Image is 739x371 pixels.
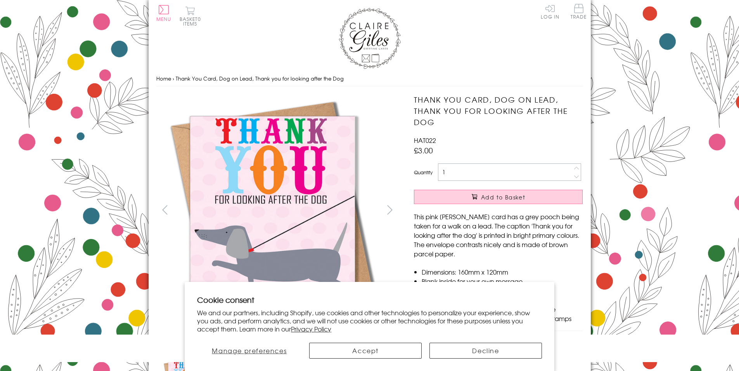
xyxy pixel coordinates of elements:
[176,75,344,82] span: Thank You Card, Dog on Lead, Thank you for looking after the Dog
[414,94,583,127] h1: Thank You Card, Dog on Lead, Thank you for looking after the Dog
[197,294,542,305] h2: Cookie consent
[197,309,542,333] p: We and our partners, including Shopify, use cookies and other technologies to personalize your ex...
[429,343,542,359] button: Decline
[414,145,433,156] span: £3.00
[212,346,287,355] span: Manage preferences
[414,190,583,204] button: Add to Basket
[197,343,301,359] button: Manage preferences
[381,201,398,218] button: next
[414,169,433,176] label: Quantity
[422,277,583,286] li: Blank inside for your own message
[156,75,171,82] a: Home
[156,94,389,326] img: Thank You Card, Dog on Lead, Thank you for looking after the Dog
[156,201,174,218] button: prev
[571,4,587,21] a: Trade
[414,136,436,145] span: HAT022
[183,15,201,27] span: 0 items
[481,193,525,201] span: Add to Basket
[173,75,174,82] span: ›
[309,343,422,359] button: Accept
[541,4,559,19] a: Log In
[291,324,331,333] a: Privacy Policy
[414,212,583,258] p: This pink [PERSON_NAME] card has a grey pooch being taken for a walk on a lead. The caption 'Than...
[156,5,171,21] button: Menu
[422,267,583,277] li: Dimensions: 160mm x 120mm
[180,6,201,26] button: Basket0 items
[156,71,583,87] nav: breadcrumbs
[571,4,587,19] span: Trade
[339,8,401,69] img: Claire Giles Greetings Cards
[156,15,171,22] span: Menu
